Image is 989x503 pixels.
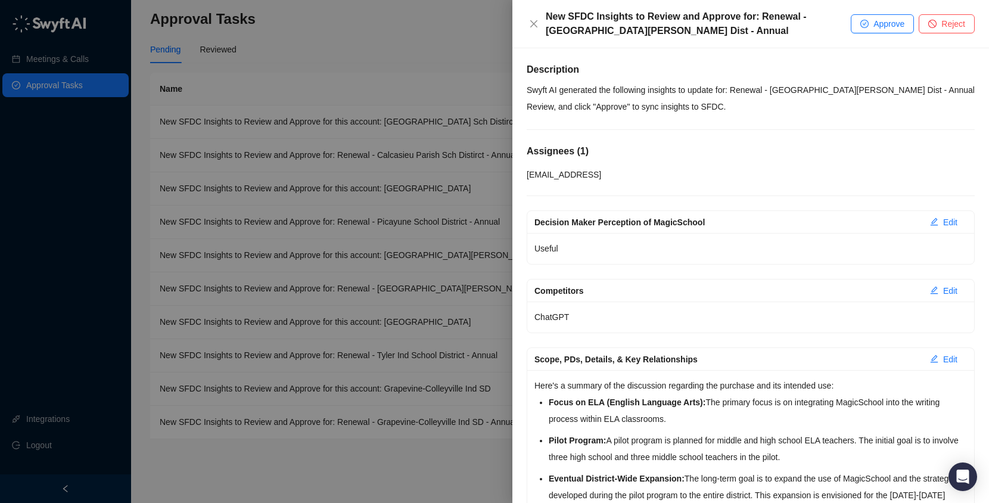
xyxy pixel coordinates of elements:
[948,462,977,491] div: Open Intercom Messenger
[930,218,938,226] span: edit
[549,398,705,407] strong: Focus on ELA (English Language Arts):
[928,20,937,28] span: stop
[941,17,965,30] span: Reject
[529,19,539,29] span: close
[919,14,975,33] button: Reject
[943,353,957,366] span: Edit
[534,284,920,297] div: Competitors
[851,14,914,33] button: Approve
[527,17,541,31] button: Close
[920,281,967,300] button: Edit
[527,170,601,179] span: [EMAIL_ADDRESS]
[534,353,920,366] div: Scope, PDs, Details, & Key Relationships
[860,20,869,28] span: check-circle
[943,216,957,229] span: Edit
[873,17,904,30] span: Approve
[920,213,967,232] button: Edit
[527,63,975,77] h5: Description
[549,474,685,483] strong: Eventual District-Wide Expansion:
[549,436,606,445] strong: Pilot Program:
[930,355,938,363] span: edit
[920,350,967,369] button: Edit
[527,98,975,115] p: Review, and click "Approve" to sync insights to SFDC.
[534,309,967,325] p: ChatGPT
[534,216,920,229] div: Decision Maker Perception of MagicSchool
[943,284,957,297] span: Edit
[930,286,938,294] span: edit
[527,82,975,98] p: Swyft AI generated the following insights to update for: Renewal - [GEOGRAPHIC_DATA][PERSON_NAME]...
[549,432,967,465] li: A pilot program is planned for middle and high school ELA teachers. The initial goal is to involv...
[534,377,967,394] p: Here's a summary of the discussion regarding the purchase and its intended use:
[527,144,975,159] h5: Assignees ( 1 )
[546,10,851,38] div: New SFDC Insights to Review and Approve for: Renewal - [GEOGRAPHIC_DATA][PERSON_NAME] Dist - Annual
[534,240,967,257] p: Useful
[549,394,967,427] li: The primary focus is on integrating MagicSchool into the writing process within ELA classrooms.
